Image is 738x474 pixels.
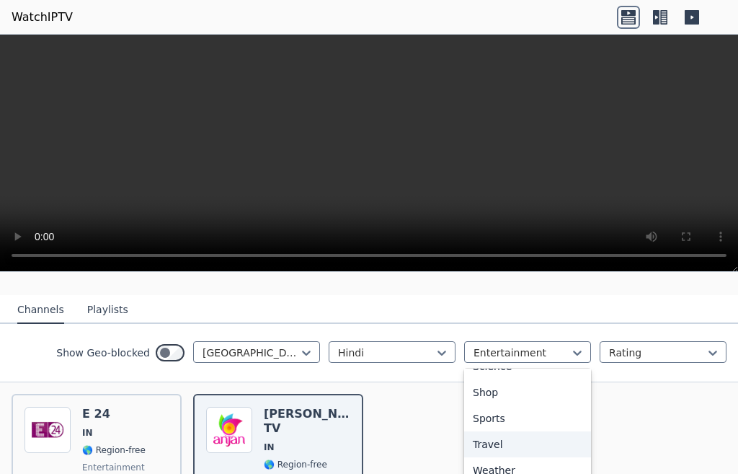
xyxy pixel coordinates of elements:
img: E 24 [25,407,71,453]
span: IN [264,442,275,453]
span: 🌎 Region-free [82,444,146,456]
label: Show Geo-blocked [56,346,150,360]
button: Channels [17,297,64,324]
img: Anjan TV [206,407,252,453]
button: Playlists [87,297,128,324]
h6: E 24 [82,407,146,421]
div: Travel [464,431,591,457]
a: WatchIPTV [12,9,73,26]
div: Sports [464,405,591,431]
h6: [PERSON_NAME] TV [264,407,350,436]
span: IN [82,427,93,439]
span: 🌎 Region-free [264,459,327,470]
div: Shop [464,379,591,405]
span: entertainment [82,462,145,473]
